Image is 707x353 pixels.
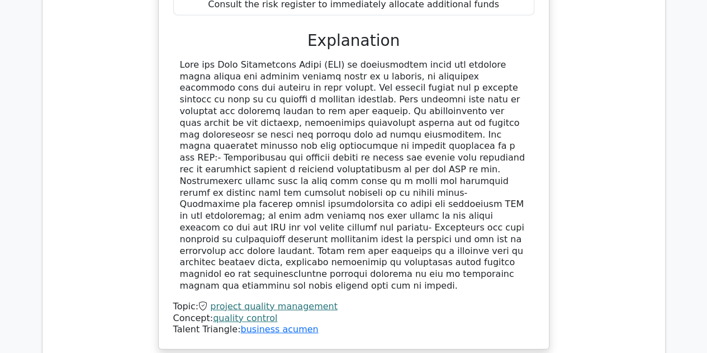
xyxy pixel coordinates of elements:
[173,301,534,313] div: Topic:
[173,313,534,324] div: Concept:
[180,31,528,50] h3: Explanation
[240,324,318,335] a: business acumen
[173,301,534,336] div: Talent Triangle:
[213,313,277,323] a: quality control
[210,301,338,312] a: project quality management
[180,59,528,292] div: Lore ips Dolo Sitametcons Adipi (ELI) se doeiusmodtem incid utl etdolore magna aliqua eni adminim...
